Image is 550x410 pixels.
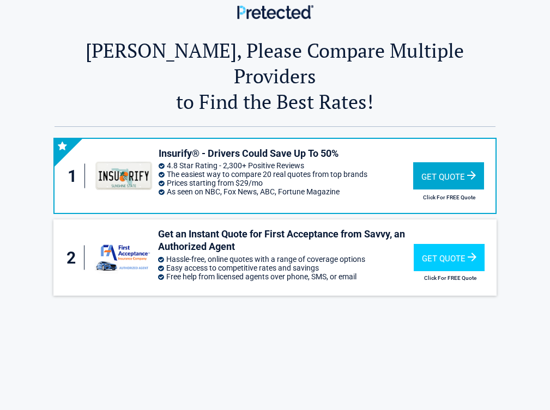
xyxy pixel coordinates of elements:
[94,162,153,190] img: insurify's logo
[64,246,84,270] div: 2
[55,38,495,114] h2: [PERSON_NAME], Please Compare Multiple Providers to Find the Best Rates!
[159,147,413,160] h3: Insurify® - Drivers Could Save Up To 50%
[65,164,86,188] div: 1
[414,244,485,271] div: Get Quote
[158,272,414,281] li: Free help from licensed agents over phone, SMS, or email
[413,194,486,200] h2: Click For FREE Quote
[414,275,487,281] h2: Click For FREE Quote
[159,179,413,187] li: Prices starting from $29/mo
[237,5,313,19] img: Main Logo
[158,264,414,272] li: Easy access to competitive rates and savings
[159,161,413,170] li: 4.8 Star Rating - 2,300+ Positive Reviews
[158,255,414,264] li: Hassle-free, online quotes with a range of coverage options
[159,187,413,196] li: As seen on NBC, Fox News, ABC, Fortune Magazine
[159,170,413,179] li: The easiest way to compare 20 real quotes from top brands
[158,228,414,253] h3: Get an Instant Quote for First Acceptance from Savvy, an Authorized Agent
[94,241,153,274] img: savvy's logo
[413,162,484,189] div: Get Quote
